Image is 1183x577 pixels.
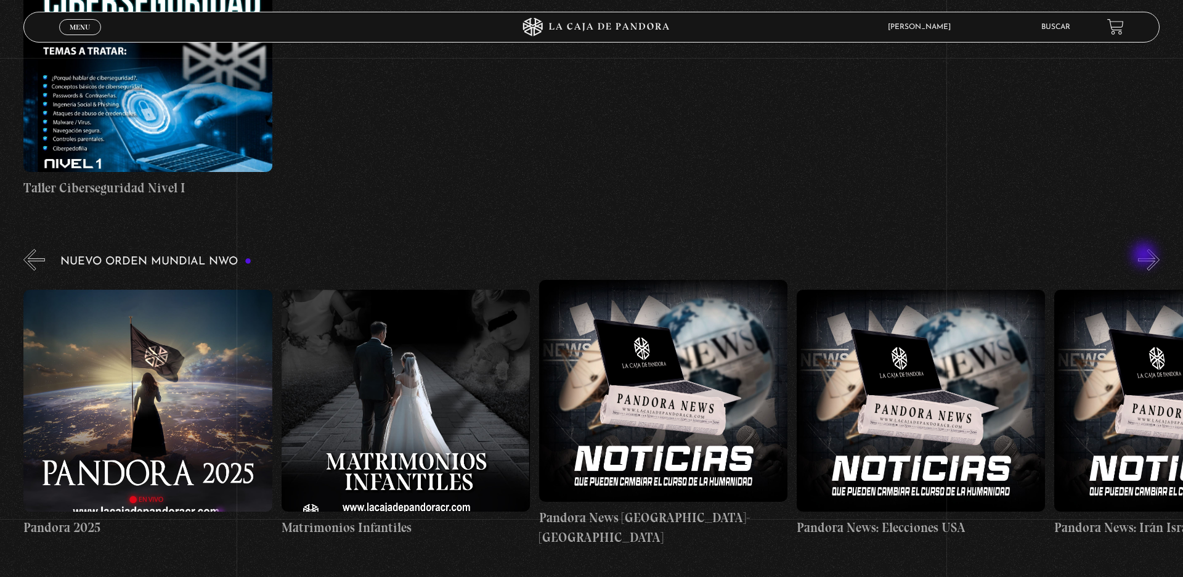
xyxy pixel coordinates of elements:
[23,280,272,547] a: Pandora 2025
[797,518,1045,538] h4: Pandora News: Elecciones USA
[23,249,45,271] button: Previous
[539,508,787,547] h4: Pandora News [GEOGRAPHIC_DATA]-[GEOGRAPHIC_DATA]
[1107,18,1124,35] a: View your shopping cart
[282,518,530,538] h4: Matrimonios Infantiles
[1138,249,1160,271] button: Next
[882,23,963,31] span: [PERSON_NAME]
[282,280,530,547] a: Matrimonios Infantiles
[797,280,1045,547] a: Pandora News: Elecciones USA
[23,518,272,538] h4: Pandora 2025
[23,178,272,198] h4: Taller Ciberseguridad Nivel I
[539,280,787,547] a: Pandora News [GEOGRAPHIC_DATA]-[GEOGRAPHIC_DATA]
[1041,23,1070,31] a: Buscar
[66,34,95,43] span: Cerrar
[60,256,251,268] h3: Nuevo Orden Mundial NWO
[70,23,90,31] span: Menu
